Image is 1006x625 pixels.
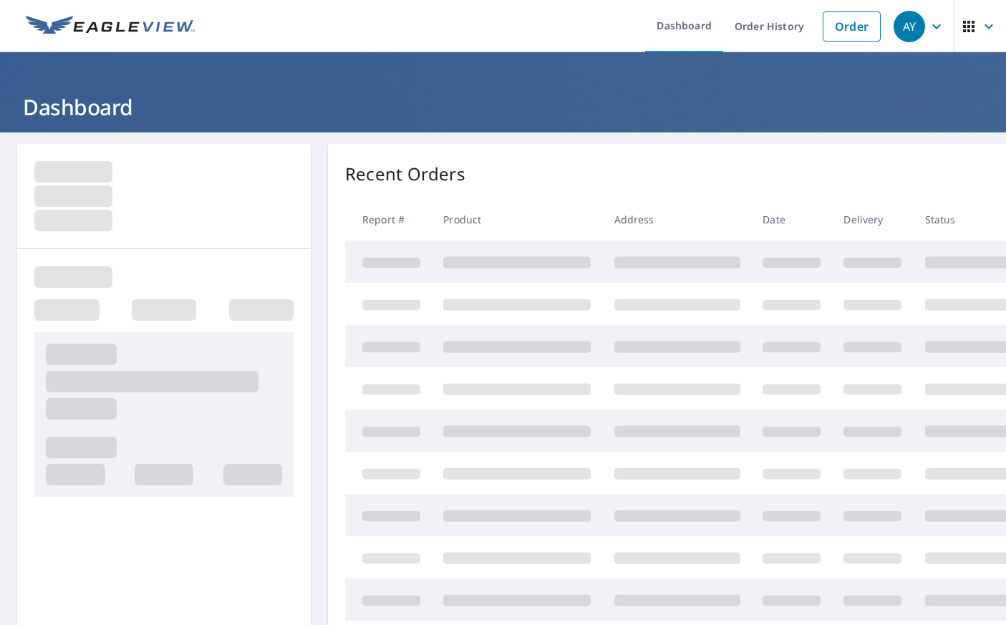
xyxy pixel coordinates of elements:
[345,161,465,187] p: Recent Orders
[345,198,432,241] th: Report #
[823,11,881,42] a: Order
[832,198,913,241] th: Delivery
[17,92,989,122] h1: Dashboard
[26,16,195,37] img: EV Logo
[751,198,832,241] th: Date
[603,198,752,241] th: Address
[432,198,602,241] th: Product
[894,11,925,42] div: AY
